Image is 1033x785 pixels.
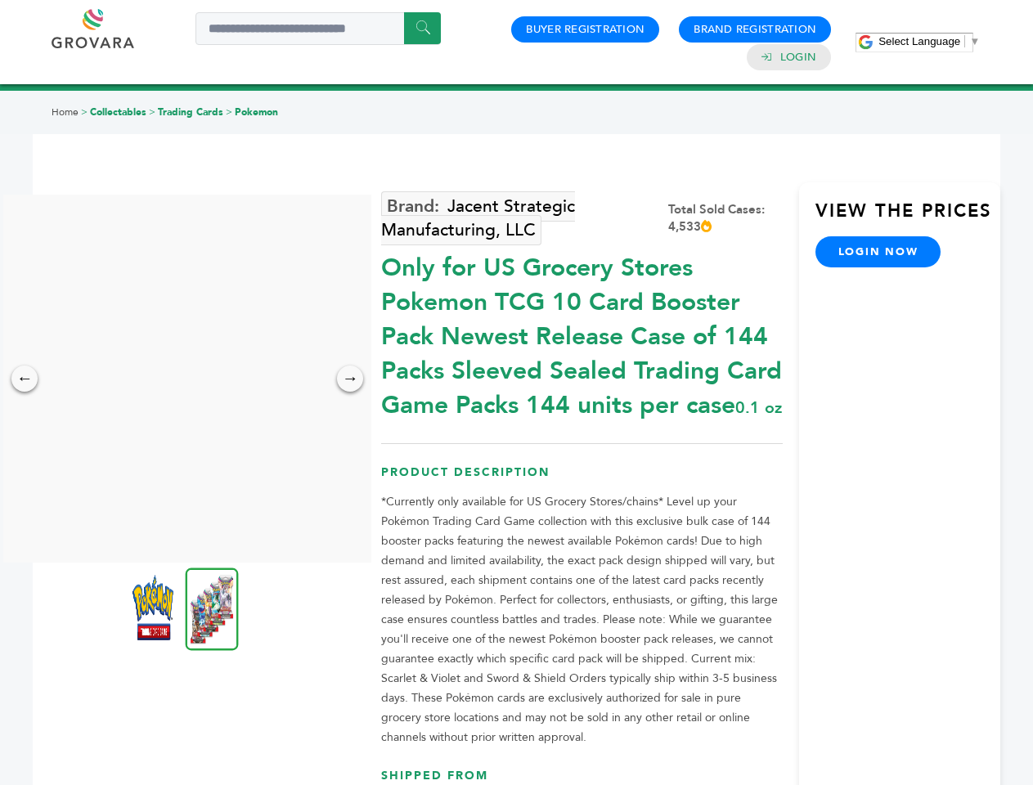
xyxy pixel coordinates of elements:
a: Collectables [90,105,146,119]
a: Home [52,105,79,119]
span: Select Language [878,35,960,47]
img: *Only for US Grocery Stores* Pokemon TCG 10 Card Booster Pack – Newest Release (Case of 144 Packs... [132,575,173,640]
div: Only for US Grocery Stores Pokemon TCG 10 Card Booster Pack Newest Release Case of 144 Packs Slee... [381,243,783,423]
a: Brand Registration [694,22,816,37]
input: Search a product or brand... [195,12,441,45]
a: Select Language​ [878,35,980,47]
a: Login [780,50,816,65]
span: ▼ [969,35,980,47]
p: *Currently only available for US Grocery Stores/chains* Level up your Pokémon Trading Card Game c... [381,492,783,747]
a: Buyer Registration [526,22,645,37]
img: *Only for US Grocery Stores* Pokemon TCG 10 Card Booster Pack – Newest Release (Case of 144 Packs... [186,567,239,650]
h3: Product Description [381,464,783,493]
a: Pokemon [235,105,278,119]
a: login now [815,236,941,267]
span: > [226,105,232,119]
a: Jacent Strategic Manufacturing, LLC [381,191,575,245]
div: Total Sold Cases: 4,533 [668,201,783,235]
div: → [337,366,363,392]
h3: View the Prices [815,199,1000,236]
span: ​ [964,35,965,47]
span: 0.1 oz [735,397,782,419]
span: > [81,105,88,119]
span: > [149,105,155,119]
div: ← [11,366,38,392]
a: Trading Cards [158,105,223,119]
